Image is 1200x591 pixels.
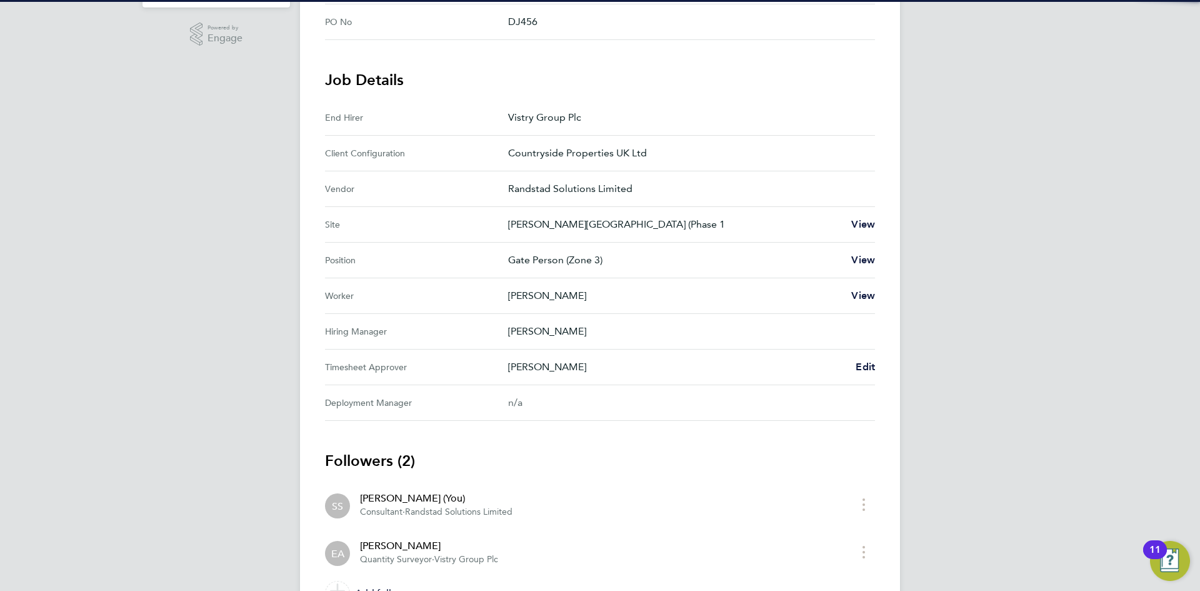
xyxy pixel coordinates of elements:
[508,324,865,339] p: [PERSON_NAME]
[851,217,875,232] a: View
[851,254,875,266] span: View
[856,361,875,373] span: Edit
[434,554,498,565] span: Vistry Group Plc
[852,495,875,514] button: timesheet menu
[325,493,350,518] div: Shaye Stoneham (You)
[508,14,865,29] p: DJ456
[1149,550,1161,566] div: 11
[432,554,434,565] span: ·
[332,499,343,513] span: SS
[508,181,865,196] p: Randstad Solutions Limited
[325,360,508,375] div: Timesheet Approver
[325,541,350,566] div: Elvis Arinze
[851,253,875,268] a: View
[508,110,865,125] p: Vistry Group Plc
[325,451,875,471] h3: Followers (2)
[331,547,344,560] span: EA
[856,360,875,375] a: Edit
[325,14,508,29] div: PO No
[360,538,498,553] div: [PERSON_NAME]
[325,110,508,125] div: End Hirer
[508,395,855,410] div: n/a
[325,217,508,232] div: Site
[360,507,402,517] span: Consultant
[508,360,846,375] p: [PERSON_NAME]
[325,181,508,196] div: Vendor
[851,218,875,230] span: View
[402,507,405,517] span: ·
[325,146,508,161] div: Client Configuration
[508,217,841,232] p: [PERSON_NAME][GEOGRAPHIC_DATA] (Phase 1
[190,23,243,46] a: Powered byEngage
[207,33,242,44] span: Engage
[852,542,875,562] button: timesheet menu
[508,288,841,303] p: [PERSON_NAME]
[325,253,508,268] div: Position
[508,253,841,268] p: Gate Person (Zone 3)
[325,288,508,303] div: Worker
[325,395,508,410] div: Deployment Manager
[325,70,875,90] h3: Job Details
[405,507,512,517] span: Randstad Solutions Limited
[1150,541,1190,581] button: Open Resource Center, 11 new notifications
[325,324,508,339] div: Hiring Manager
[360,491,512,506] div: [PERSON_NAME] (You)
[207,23,242,33] span: Powered by
[851,290,875,301] span: View
[360,554,432,565] span: Quantity Surveyor
[851,288,875,303] a: View
[508,146,865,161] p: Countryside Properties UK Ltd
